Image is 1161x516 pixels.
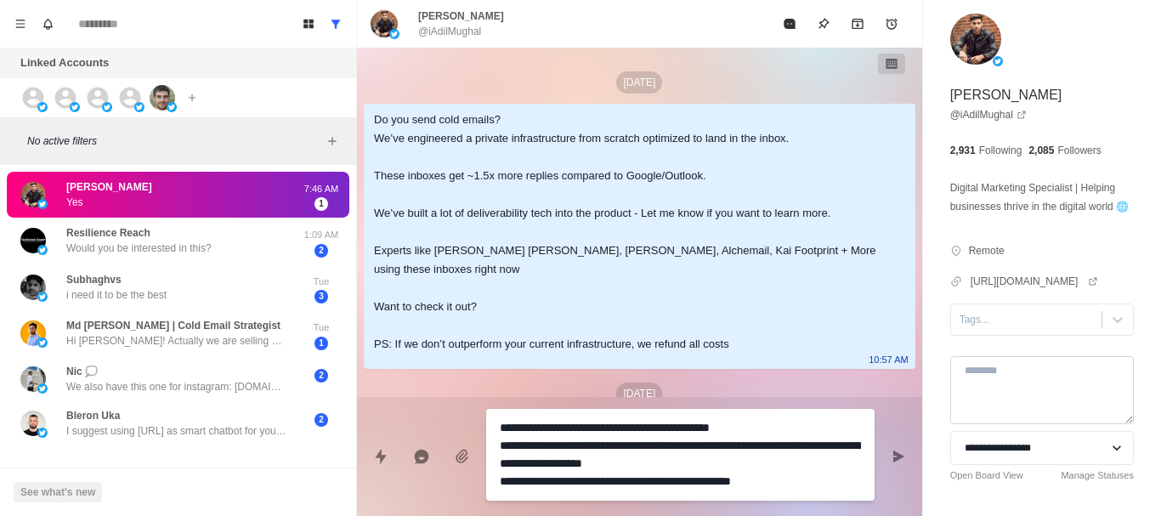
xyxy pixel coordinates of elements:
p: 2,085 [1028,143,1054,158]
img: picture [371,10,398,37]
p: Resilience Reach [66,225,150,241]
p: Md [PERSON_NAME] | Cold Email Strategist [66,318,280,333]
button: Board View [295,10,322,37]
p: Tue [300,320,343,335]
button: Notifications [34,10,61,37]
a: Manage Statuses [1061,468,1134,483]
p: I suggest using [URL] as smart chatbot for you website. [66,423,287,439]
img: picture [20,182,46,207]
button: Quick replies [364,439,398,473]
img: picture [389,29,399,39]
button: Show all conversations [322,10,349,37]
span: 2 [314,244,328,258]
p: Would you be interested in this? [66,241,212,256]
img: picture [134,102,144,112]
div: Do you send cold emails? We’ve engineered a private infrastructure from scratch optimized to land... [374,111,878,354]
img: picture [37,245,48,255]
img: picture [37,428,48,438]
p: Nic 💭 [66,364,98,379]
img: picture [20,411,46,436]
img: picture [37,292,48,302]
button: Add filters [322,131,343,151]
span: 1 [314,337,328,350]
p: Bleron Uka [66,408,120,423]
p: @iAdilMughal [418,24,481,39]
p: Remote [969,243,1005,258]
p: 7:46 AM [300,182,343,196]
img: picture [993,56,1003,66]
p: Hi [PERSON_NAME]! Actually we are selling Google workspace and Microsoft 365 inboxes. [66,333,287,349]
p: 1:09 AM [300,228,343,242]
p: 2,931 [950,143,976,158]
p: We also have this one for instagram: [DOMAIN_NAME][URL] This one for LinkedIn: [DOMAIN_NAME][URL]... [66,379,287,394]
img: picture [20,228,46,253]
button: Archive [841,7,875,41]
button: Mark as read [773,7,807,41]
img: picture [37,102,48,112]
img: picture [20,366,46,392]
p: 10:57 AM [869,350,908,369]
img: picture [37,337,48,348]
p: No active filters [27,133,322,149]
p: Followers [1057,143,1101,158]
p: [DATE] [616,71,662,94]
a: @iAdilMughal [950,107,1027,122]
span: 2 [314,413,328,427]
a: [URL][DOMAIN_NAME] [971,274,1099,289]
img: picture [37,199,48,209]
span: 1 [314,197,328,211]
p: Yes [66,195,83,210]
span: 2 [314,369,328,383]
p: i need it to be the best [66,287,167,303]
img: picture [20,320,46,346]
p: Subhaghvs [66,272,122,287]
button: Add reminder [875,7,909,41]
img: picture [950,14,1001,65]
button: Add media [445,439,479,473]
img: picture [70,102,80,112]
img: picture [167,102,177,112]
p: Linked Accounts [20,54,109,71]
p: [PERSON_NAME] [950,85,1062,105]
p: [PERSON_NAME] [418,9,504,24]
button: See what's new [14,482,102,502]
p: [DATE] [616,383,662,405]
img: picture [150,85,175,111]
button: Menu [7,10,34,37]
p: [PERSON_NAME] [66,179,152,195]
img: picture [20,275,46,300]
p: Digital Marketing Specialist | Helping businesses thrive in the digital world 🌐 [950,179,1134,216]
span: 3 [314,290,328,303]
button: Add account [182,88,202,108]
a: Open Board View [950,468,1023,483]
p: Following [979,143,1022,158]
button: Send message [881,439,915,473]
button: Reply with AI [405,439,439,473]
p: Tue [300,275,343,289]
img: picture [37,383,48,394]
button: Pin [807,7,841,41]
img: picture [102,102,112,112]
